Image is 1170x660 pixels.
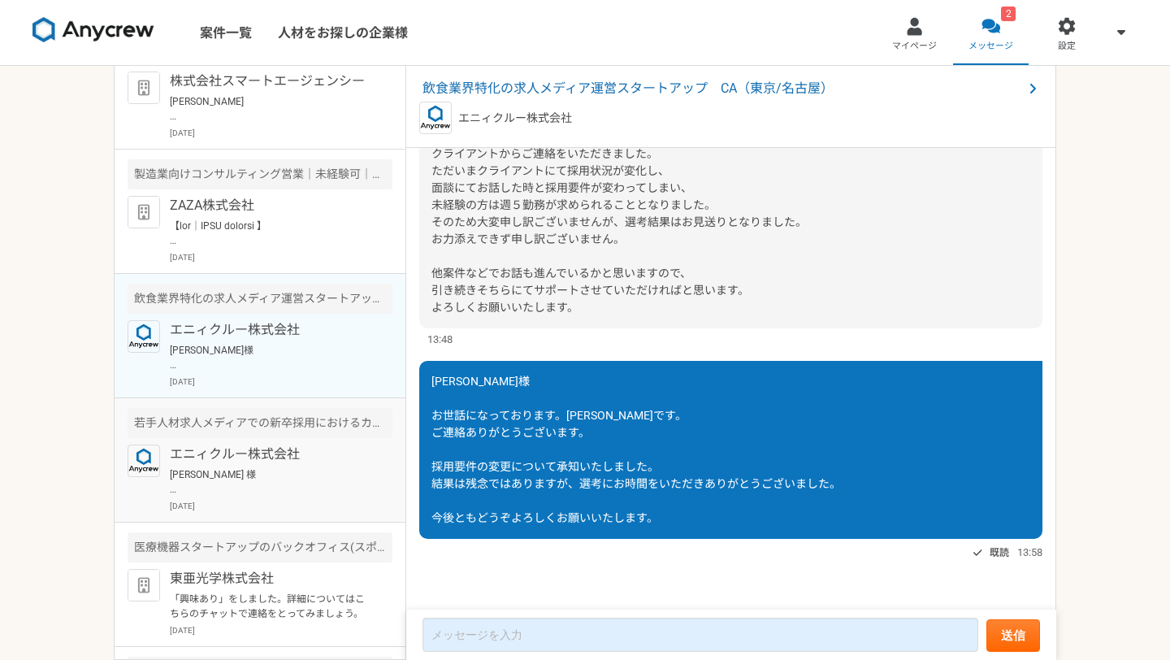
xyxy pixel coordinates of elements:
div: 製造業向けコンサルティング営業｜未経験可｜法人営業としてキャリアアップしたい方 [128,159,392,189]
div: 医療機器スタートアップのバックオフィス(スポット、週1から可) [128,532,392,562]
span: マイページ [892,40,937,53]
p: エニィクルー株式会社 [170,320,370,340]
img: default_org_logo-42cde973f59100197ec2c8e796e4974ac8490bb5b08a0eb061ff975e4574aa76.png [128,196,160,228]
p: [DATE] [170,624,392,636]
img: logo_text_blue_01.png [419,102,452,134]
p: 【lor｜IPSU dolorsi 】 ametconsect。 ADIPiscingelits。 doeiusmodtemporincididunt、utlaboreetdoloremagna... [170,219,370,248]
span: [PERSON_NAME]様 お世話になっております。[PERSON_NAME]です。 クライアントからご連絡をいただきました。 ただいまクライアントにて採用状況が変化し、 面談にてお話した時と... [431,113,807,314]
div: 飲食業界特化の求人メディア運営スタートアップ CA（東京/名古屋） [128,284,392,314]
p: [PERSON_NAME]様 お世話になっております。[PERSON_NAME]です。 ご連絡ありがとうございます。 採用要件の変更について承知いたしました。 結果は残念ではありますが、選考にお... [170,343,370,372]
span: メッセージ [968,40,1013,53]
p: [PERSON_NAME] 様 承知いたしました。 上記リンクより[DATE]14:15に予約させていただきました。 当日はどうぞよろしくお願いいたします。 [170,467,370,497]
p: 株式会社スマートエージェンシー [170,72,370,91]
p: 東亜光学株式会社 [170,569,370,588]
img: 8DqYSo04kwAAAAASUVORK5CYII= [32,17,154,43]
img: default_org_logo-42cde973f59100197ec2c8e796e4974ac8490bb5b08a0eb061ff975e4574aa76.png [128,72,160,104]
span: 既読 [990,543,1009,562]
span: 13:58 [1017,545,1042,560]
button: 送信 [986,619,1040,652]
p: エニィクルー株式会社 [170,445,370,464]
span: 13:48 [427,332,453,347]
img: logo_text_blue_01.png [128,445,160,477]
p: ZAZA株式会社 [170,196,370,215]
p: エニィクルー株式会社 [458,110,572,127]
img: default_org_logo-42cde973f59100197ec2c8e796e4974ac8490bb5b08a0eb061ff975e4574aa76.png [128,569,160,601]
p: [PERSON_NAME] ご連絡遅くなり申し訳ございません。 [PERSON_NAME]です。 ご連絡ありがとうございます。 ぜひ面談のお時間をいただければと存じます。 下記URLより、[DA... [170,94,370,124]
p: [DATE] [170,376,392,388]
span: 飲食業界特化の求人メディア運営スタートアップ CA（東京/名古屋） [422,79,1023,98]
span: 設定 [1058,40,1076,53]
div: 若手人材求人メディアでの新卒採用におけるカスタマーサクセスを募集 [128,408,392,438]
p: [DATE] [170,251,392,263]
p: [DATE] [170,127,392,139]
p: 「興味あり」をしました。詳細についてはこちらのチャットで連絡をとってみましょう。 [170,592,370,621]
p: [DATE] [170,500,392,512]
img: logo_text_blue_01.png [128,320,160,353]
span: [PERSON_NAME]様 お世話になっております。[PERSON_NAME]です。 ご連絡ありがとうございます。 採用要件の変更について承知いたしました。 結果は残念ではありますが、選考にお... [431,375,841,524]
div: 2 [1001,7,1016,21]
